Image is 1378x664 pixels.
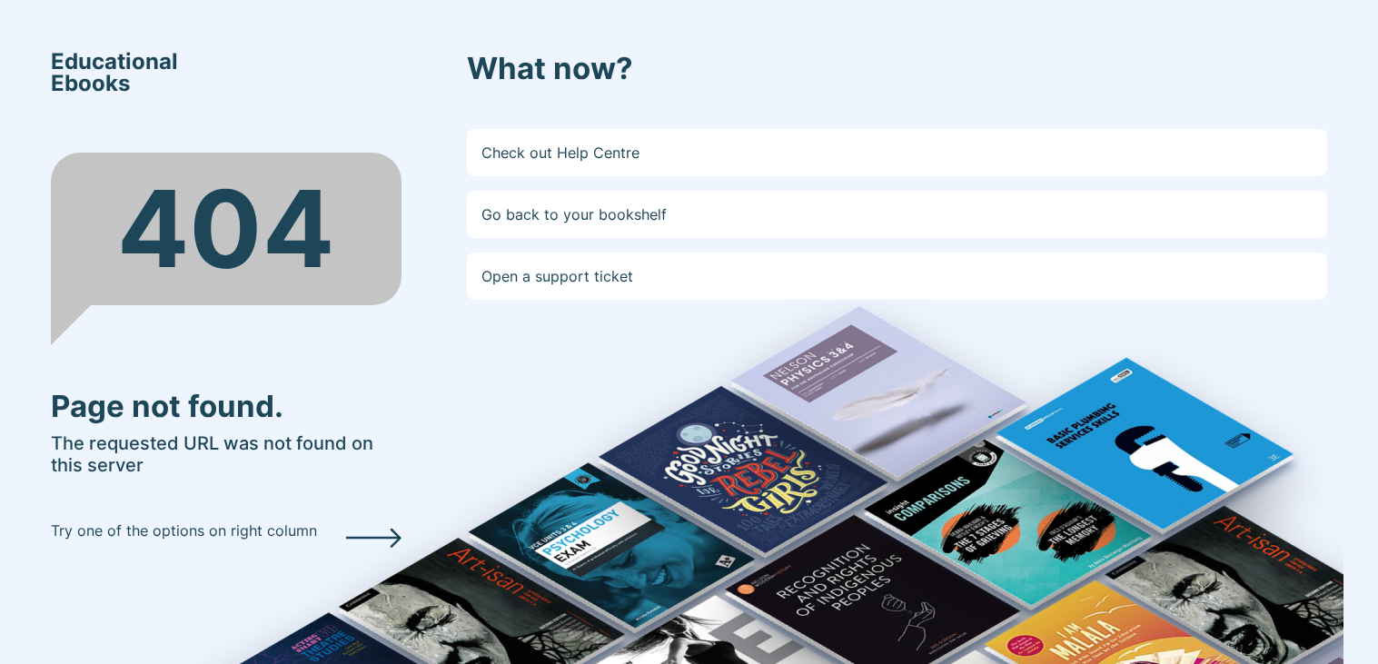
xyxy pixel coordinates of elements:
[51,520,317,541] p: Try one of the options on right column
[51,389,402,425] h3: Page not found.
[467,129,1328,176] a: Check out Help Centre
[51,432,402,476] h5: The requested URL was not found on this server
[51,153,402,305] div: 404
[467,51,1328,87] h3: What now?
[467,253,1328,300] a: Open a support ticket
[51,51,178,94] span: Educational Ebooks
[467,191,1328,238] a: Go back to your bookshelf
